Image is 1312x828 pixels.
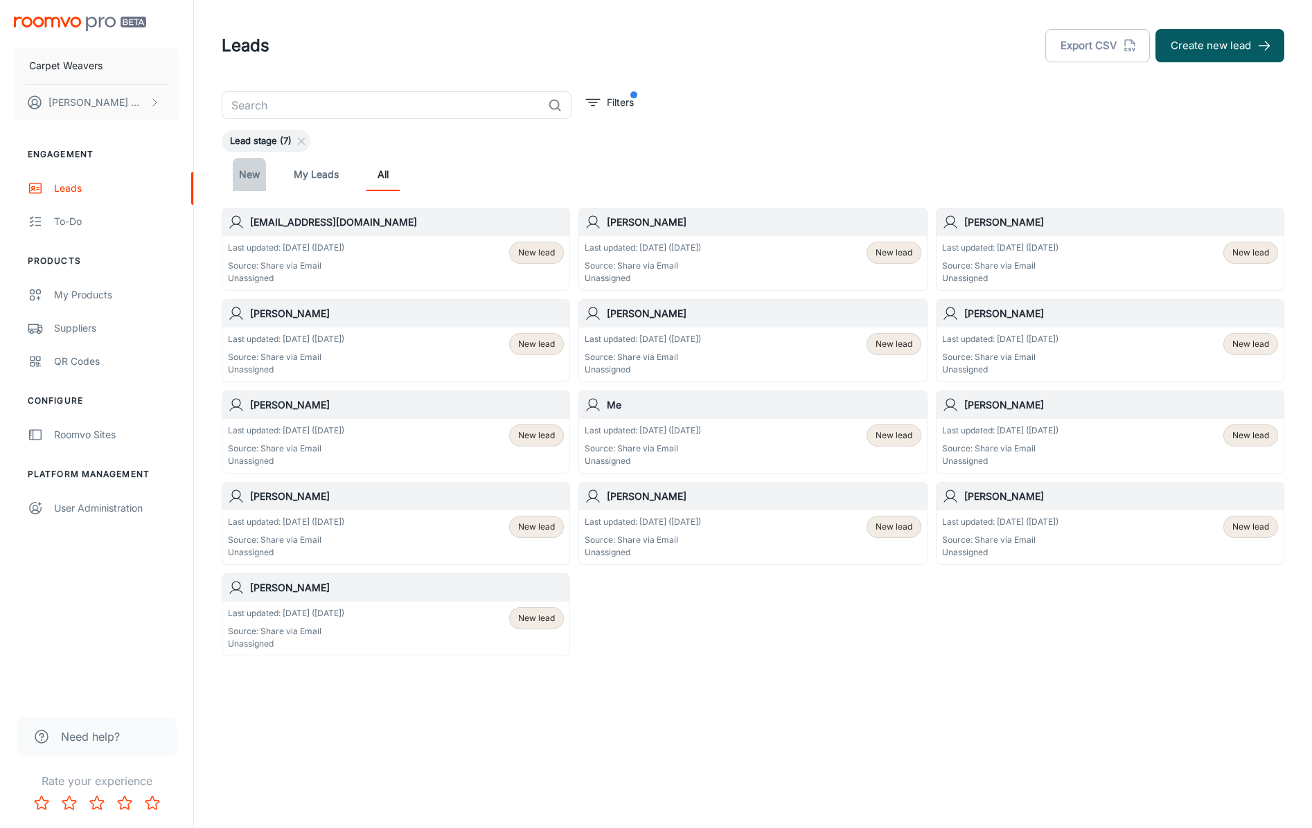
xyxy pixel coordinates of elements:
[222,482,570,565] a: [PERSON_NAME]Last updated: [DATE] ([DATE])Source: Share via EmailUnassignedNew lead
[964,215,1278,230] h6: [PERSON_NAME]
[876,246,912,259] span: New lead
[964,397,1278,413] h6: [PERSON_NAME]
[61,728,120,745] span: Need help?
[294,158,339,191] a: My Leads
[942,333,1058,345] p: Last updated: [DATE] ([DATE])
[936,390,1284,474] a: [PERSON_NAME]Last updated: [DATE] ([DATE])Source: Share via EmailUnassignedNew lead
[936,299,1284,382] a: [PERSON_NAME]Last updated: [DATE] ([DATE])Source: Share via EmailUnassignedNew lead
[942,260,1058,272] p: Source: Share via Email
[585,442,701,455] p: Source: Share via Email
[54,501,179,516] div: User Administration
[222,299,570,382] a: [PERSON_NAME]Last updated: [DATE] ([DATE])Source: Share via EmailUnassignedNew lead
[942,351,1058,363] p: Source: Share via Email
[964,306,1278,321] h6: [PERSON_NAME]
[942,442,1058,455] p: Source: Share via Email
[228,455,344,467] p: Unassigned
[876,521,912,533] span: New lead
[585,260,701,272] p: Source: Share via Email
[222,573,570,656] a: [PERSON_NAME]Last updated: [DATE] ([DATE])Source: Share via EmailUnassignedNew lead
[518,246,555,259] span: New lead
[54,321,179,336] div: Suppliers
[607,306,921,321] h6: [PERSON_NAME]
[1155,29,1284,62] button: Create new lead
[48,95,146,110] p: [PERSON_NAME] Weavers
[585,534,701,546] p: Source: Share via Email
[14,48,179,84] button: Carpet Weavers
[228,260,344,272] p: Source: Share via Email
[228,516,344,528] p: Last updated: [DATE] ([DATE])
[942,242,1058,254] p: Last updated: [DATE] ([DATE])
[1232,521,1269,533] span: New lead
[222,33,269,58] h1: Leads
[228,333,344,345] p: Last updated: [DATE] ([DATE])
[518,338,555,350] span: New lead
[585,363,701,376] p: Unassigned
[607,397,921,413] h6: Me
[228,534,344,546] p: Source: Share via Email
[250,489,564,504] h6: [PERSON_NAME]
[585,455,701,467] p: Unassigned
[936,208,1284,291] a: [PERSON_NAME]Last updated: [DATE] ([DATE])Source: Share via EmailUnassignedNew lead
[942,534,1058,546] p: Source: Share via Email
[54,181,179,196] div: Leads
[942,272,1058,285] p: Unassigned
[583,91,637,114] button: filter
[222,91,542,119] input: Search
[54,354,179,369] div: QR Codes
[578,299,927,382] a: [PERSON_NAME]Last updated: [DATE] ([DATE])Source: Share via EmailUnassignedNew lead
[607,215,921,230] h6: [PERSON_NAME]
[222,130,310,152] div: Lead stage (7)
[228,607,344,620] p: Last updated: [DATE] ([DATE])
[54,214,179,229] div: To-do
[250,306,564,321] h6: [PERSON_NAME]
[29,58,103,73] p: Carpet Weavers
[250,215,564,230] h6: [EMAIL_ADDRESS][DOMAIN_NAME]
[585,242,701,254] p: Last updated: [DATE] ([DATE])
[607,95,634,110] p: Filters
[585,272,701,285] p: Unassigned
[585,424,701,437] p: Last updated: [DATE] ([DATE])
[228,351,344,363] p: Source: Share via Email
[585,546,701,559] p: Unassigned
[1045,29,1150,62] button: Export CSV
[222,390,570,474] a: [PERSON_NAME]Last updated: [DATE] ([DATE])Source: Share via EmailUnassignedNew lead
[578,208,927,291] a: [PERSON_NAME]Last updated: [DATE] ([DATE])Source: Share via EmailUnassignedNew lead
[250,397,564,413] h6: [PERSON_NAME]
[942,546,1058,559] p: Unassigned
[14,17,146,31] img: Roomvo PRO Beta
[228,272,344,285] p: Unassigned
[876,429,912,442] span: New lead
[14,84,179,120] button: [PERSON_NAME] Weavers
[233,158,266,191] a: New
[1232,338,1269,350] span: New lead
[222,134,300,148] span: Lead stage (7)
[1232,429,1269,442] span: New lead
[54,427,179,442] div: Roomvo Sites
[942,455,1058,467] p: Unassigned
[518,429,555,442] span: New lead
[578,482,927,565] a: [PERSON_NAME]Last updated: [DATE] ([DATE])Source: Share via EmailUnassignedNew lead
[942,424,1058,437] p: Last updated: [DATE] ([DATE])
[222,208,570,291] a: [EMAIL_ADDRESS][DOMAIN_NAME]Last updated: [DATE] ([DATE])Source: Share via EmailUnassignedNew lead
[585,351,701,363] p: Source: Share via Email
[585,516,701,528] p: Last updated: [DATE] ([DATE])
[518,612,555,624] span: New lead
[228,242,344,254] p: Last updated: [DATE] ([DATE])
[942,363,1058,376] p: Unassigned
[964,489,1278,504] h6: [PERSON_NAME]
[942,516,1058,528] p: Last updated: [DATE] ([DATE])
[585,333,701,345] p: Last updated: [DATE] ([DATE])
[876,338,912,350] span: New lead
[228,638,344,650] p: Unassigned
[518,521,555,533] span: New lead
[578,390,927,474] a: MeLast updated: [DATE] ([DATE])Source: Share via EmailUnassignedNew lead
[54,287,179,303] div: My Products
[607,489,921,504] h6: [PERSON_NAME]
[250,580,564,595] h6: [PERSON_NAME]
[228,625,344,638] p: Source: Share via Email
[228,546,344,559] p: Unassigned
[366,158,400,191] a: All
[228,424,344,437] p: Last updated: [DATE] ([DATE])
[228,363,344,376] p: Unassigned
[1232,246,1269,259] span: New lead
